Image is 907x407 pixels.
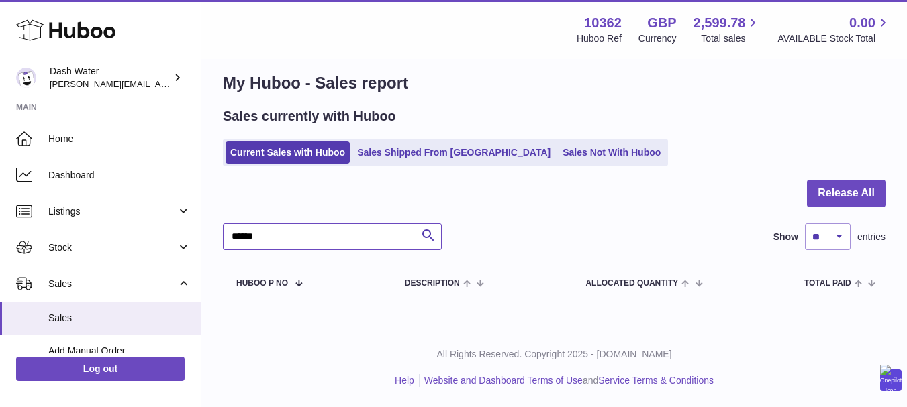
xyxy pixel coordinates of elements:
[694,14,746,32] span: 2,599.78
[857,231,886,243] span: entries
[352,141,555,164] a: Sales Shipped From [GEOGRAPHIC_DATA]
[50,78,269,89] span: [PERSON_NAME][EMAIL_ADDRESS][DOMAIN_NAME]
[598,375,714,386] a: Service Terms & Conditions
[584,14,622,32] strong: 10362
[577,32,622,45] div: Huboo Ref
[807,180,886,207] button: Release All
[420,374,714,387] li: and
[48,312,191,325] span: Sales
[849,14,875,32] span: 0.00
[694,14,761,45] a: 2,599.78 Total sales
[226,141,350,164] a: Current Sales with Huboo
[395,375,414,386] a: Help
[236,279,288,288] span: Huboo P no
[585,279,678,288] span: ALLOCATED Quantity
[405,279,460,288] span: Description
[48,241,177,254] span: Stock
[223,72,886,94] h1: My Huboo - Sales report
[804,279,851,288] span: Total paid
[48,133,191,146] span: Home
[16,357,185,381] a: Log out
[16,68,36,88] img: james@dash-water.com
[701,32,761,45] span: Total sales
[223,107,396,125] h2: Sales currently with Huboo
[777,14,891,45] a: 0.00 AVAILABLE Stock Total
[558,141,665,164] a: Sales Not With Huboo
[212,348,896,361] p: All Rights Reserved. Copyright 2025 - [DOMAIN_NAME]
[773,231,798,243] label: Show
[48,345,191,357] span: Add Manual Order
[424,375,583,386] a: Website and Dashboard Terms of Use
[777,32,891,45] span: AVAILABLE Stock Total
[638,32,677,45] div: Currency
[50,65,171,91] div: Dash Water
[647,14,676,32] strong: GBP
[48,205,177,218] span: Listings
[48,169,191,182] span: Dashboard
[48,278,177,290] span: Sales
